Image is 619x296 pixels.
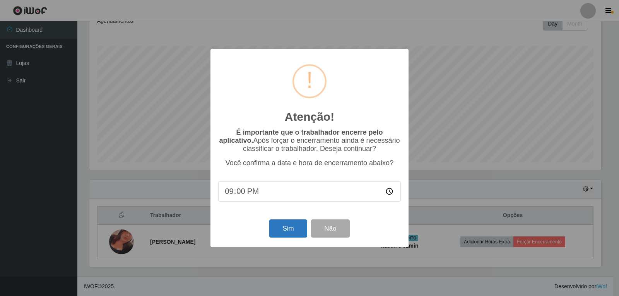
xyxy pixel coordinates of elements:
[269,219,307,238] button: Sim
[311,219,349,238] button: Não
[285,110,334,124] h2: Atenção!
[219,128,383,144] b: É importante que o trabalhador encerre pelo aplicativo.
[218,159,401,167] p: Você confirma a data e hora de encerramento abaixo?
[218,128,401,153] p: Após forçar o encerramento ainda é necessário classificar o trabalhador. Deseja continuar?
